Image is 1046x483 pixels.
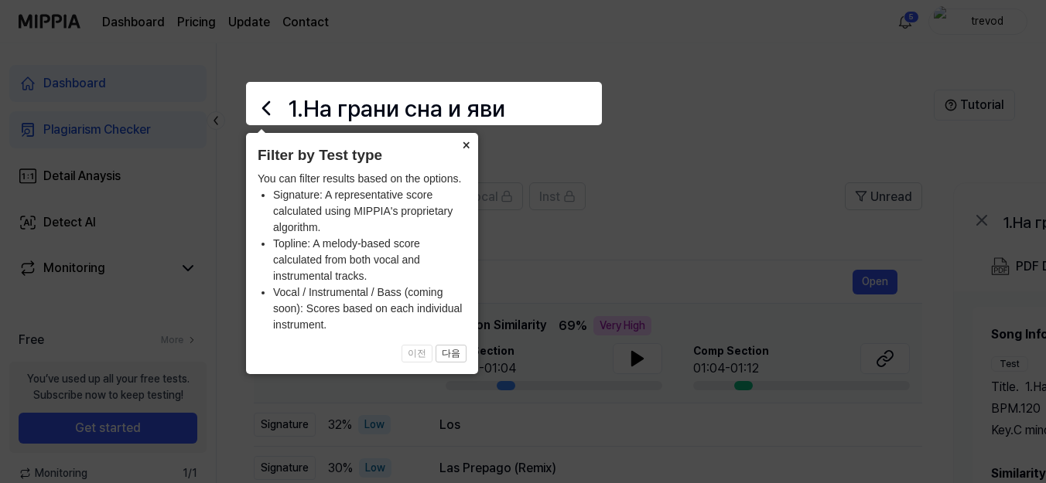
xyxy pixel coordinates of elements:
[258,171,467,333] div: You can filter results based on the options.
[273,284,467,333] li: Vocal / Instrumental / Bass (coming soon): Scores based on each individual instrument.
[453,133,478,155] button: Close
[258,145,467,167] header: Filter by Test type
[273,187,467,236] li: Signature: A representative score calculated using MIPPIA's proprietary algorithm.
[436,345,467,363] button: 다음
[273,236,467,284] li: Topline: A melody-based score calculated from both vocal and instrumental tracks.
